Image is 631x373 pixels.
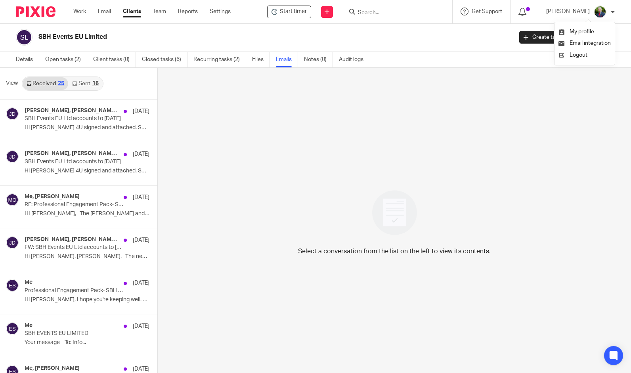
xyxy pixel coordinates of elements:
[6,193,19,206] img: svg%3E
[16,52,39,67] a: Details
[68,77,102,90] a: Sent16
[6,107,19,120] img: svg%3E
[519,31,565,44] a: Create task
[570,52,587,58] span: Logout
[133,322,149,330] p: [DATE]
[546,8,590,15] p: [PERSON_NAME]
[25,107,120,114] h4: [PERSON_NAME], [PERSON_NAME], [PERSON_NAME]
[38,33,413,41] h2: SBH Events EU Limited
[133,107,149,115] p: [DATE]
[298,247,491,256] p: Select a conversation from the list on the left to view its contents.
[25,150,120,157] h4: [PERSON_NAME], [PERSON_NAME], [PERSON_NAME]
[210,8,231,15] a: Settings
[558,50,611,61] a: Logout
[25,279,33,286] h4: Me
[142,52,187,67] a: Closed tasks (6)
[92,81,99,86] div: 16
[25,193,80,200] h4: Me, [PERSON_NAME]
[133,236,149,244] p: [DATE]
[6,279,19,292] img: svg%3E
[45,52,87,67] a: Open tasks (2)
[25,322,33,329] h4: Me
[570,29,594,34] span: My profile
[252,52,270,67] a: Files
[594,6,606,18] img: download.png
[16,6,55,17] img: Pixie
[23,77,68,90] a: Received25
[558,29,594,34] a: My profile
[339,52,369,67] a: Audit logs
[98,8,111,15] a: Email
[25,201,124,208] p: RE: Professional Engagement Pack- SBH Events EU Ltd YE [DATE]
[123,8,141,15] a: Clients
[6,79,18,88] span: View
[267,6,311,18] div: SBH Events EU Limited
[25,365,80,372] h4: Me, [PERSON_NAME]
[25,159,124,165] p: SBH Events EU Ltd accounts to [DATE]
[73,8,86,15] a: Work
[25,253,149,260] p: Hi [PERSON_NAME], [PERSON_NAME], The new legislation...
[25,210,149,217] p: HI [PERSON_NAME], The [PERSON_NAME] and Bank Letter have...
[25,168,149,174] p: Hi [PERSON_NAME] 4U signed and attached. SBH...
[367,185,422,240] img: image
[304,52,333,67] a: Notes (0)
[6,322,19,335] img: svg%3E
[570,40,611,46] span: Email integration
[178,8,198,15] a: Reports
[357,10,428,17] input: Search
[25,124,149,131] p: Hi [PERSON_NAME] 4U signed and attached. SBH...
[133,279,149,287] p: [DATE]
[25,115,124,122] p: SBH Events EU Ltd accounts to [DATE]
[153,8,166,15] a: Team
[276,52,298,67] a: Emails
[25,236,120,243] h4: [PERSON_NAME], [PERSON_NAME], [PERSON_NAME]
[280,8,307,16] span: Start timer
[193,52,246,67] a: Recurring tasks (2)
[558,40,611,46] a: Email integration
[133,150,149,158] p: [DATE]
[25,244,124,251] p: FW: SBH Events EU Ltd accounts to [DATE]
[25,287,124,294] p: Professional Engagement Pack- SBH Events EU Ltd YE [DATE]
[58,81,64,86] div: 25
[93,52,136,67] a: Client tasks (0)
[25,296,149,303] p: Hi [PERSON_NAME], I hope you're keeping well. Just...
[16,29,33,46] img: svg%3E
[472,9,502,14] span: Get Support
[6,236,19,249] img: svg%3E
[25,339,149,346] p: Your message To: Info...
[25,330,124,337] p: SBH EVENTS EU LIMITED
[133,365,149,373] p: [DATE]
[133,193,149,201] p: [DATE]
[6,150,19,163] img: svg%3E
